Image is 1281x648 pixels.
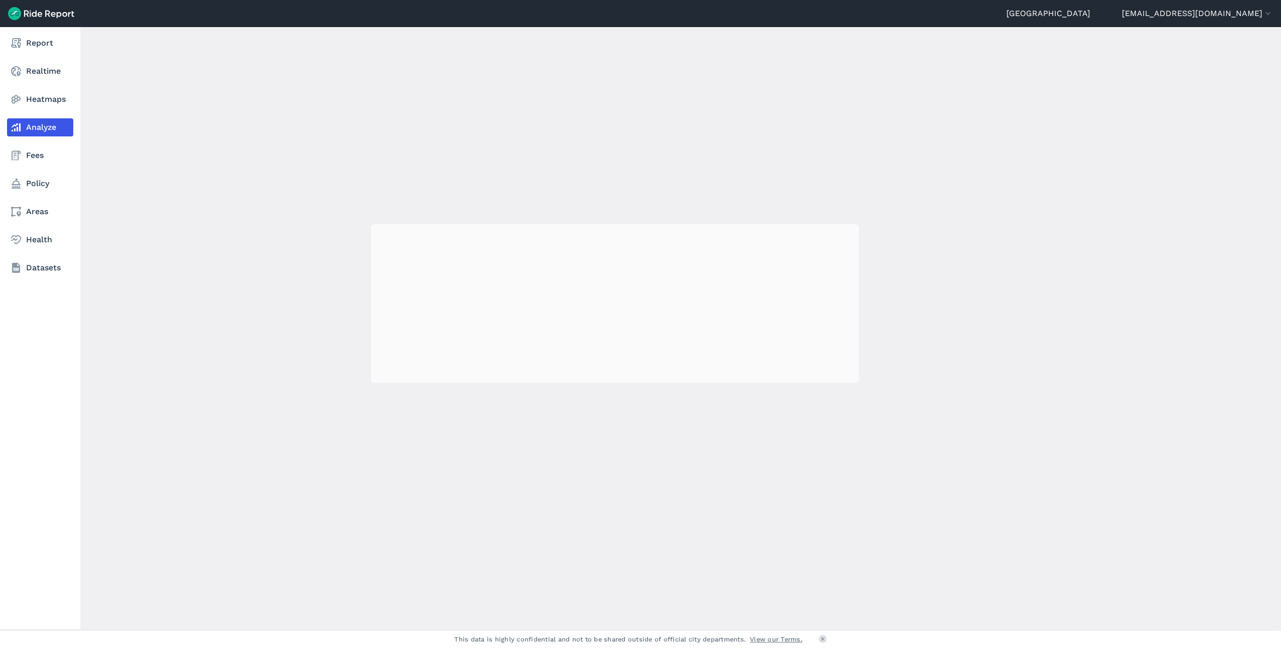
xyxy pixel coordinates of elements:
a: Analyze [7,118,73,136]
a: Heatmaps [7,90,73,108]
a: Areas [7,203,73,221]
a: Datasets [7,259,73,277]
a: View our Terms. [750,634,803,644]
div: loading [32,27,1281,630]
a: [GEOGRAPHIC_DATA] [1006,8,1090,20]
a: Health [7,231,73,249]
div: loading [371,224,859,383]
img: Ride Report [8,7,74,20]
a: Realtime [7,62,73,80]
button: [EMAIL_ADDRESS][DOMAIN_NAME] [1122,8,1273,20]
a: Fees [7,146,73,165]
a: Report [7,34,73,52]
a: Policy [7,175,73,193]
